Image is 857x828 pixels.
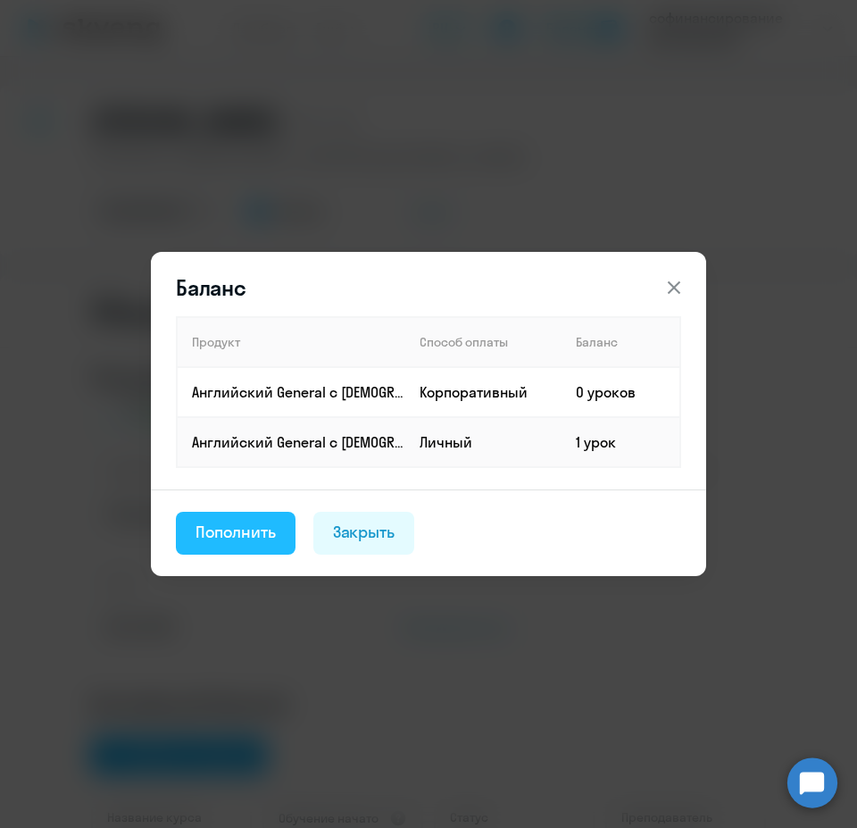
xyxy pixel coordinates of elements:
[405,367,562,417] td: Корпоративный
[177,317,405,367] th: Продукт
[333,521,395,544] div: Закрыть
[562,417,680,467] td: 1 урок
[562,367,680,417] td: 0 уроков
[196,521,276,544] div: Пополнить
[192,432,404,452] p: Английский General с [DEMOGRAPHIC_DATA] преподавателем
[405,417,562,467] td: Личный
[405,317,562,367] th: Способ оплаты
[192,382,404,402] p: Английский General с [DEMOGRAPHIC_DATA] преподавателем
[176,512,295,555] button: Пополнить
[562,317,680,367] th: Баланс
[151,273,706,302] header: Баланс
[313,512,415,555] button: Закрыть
